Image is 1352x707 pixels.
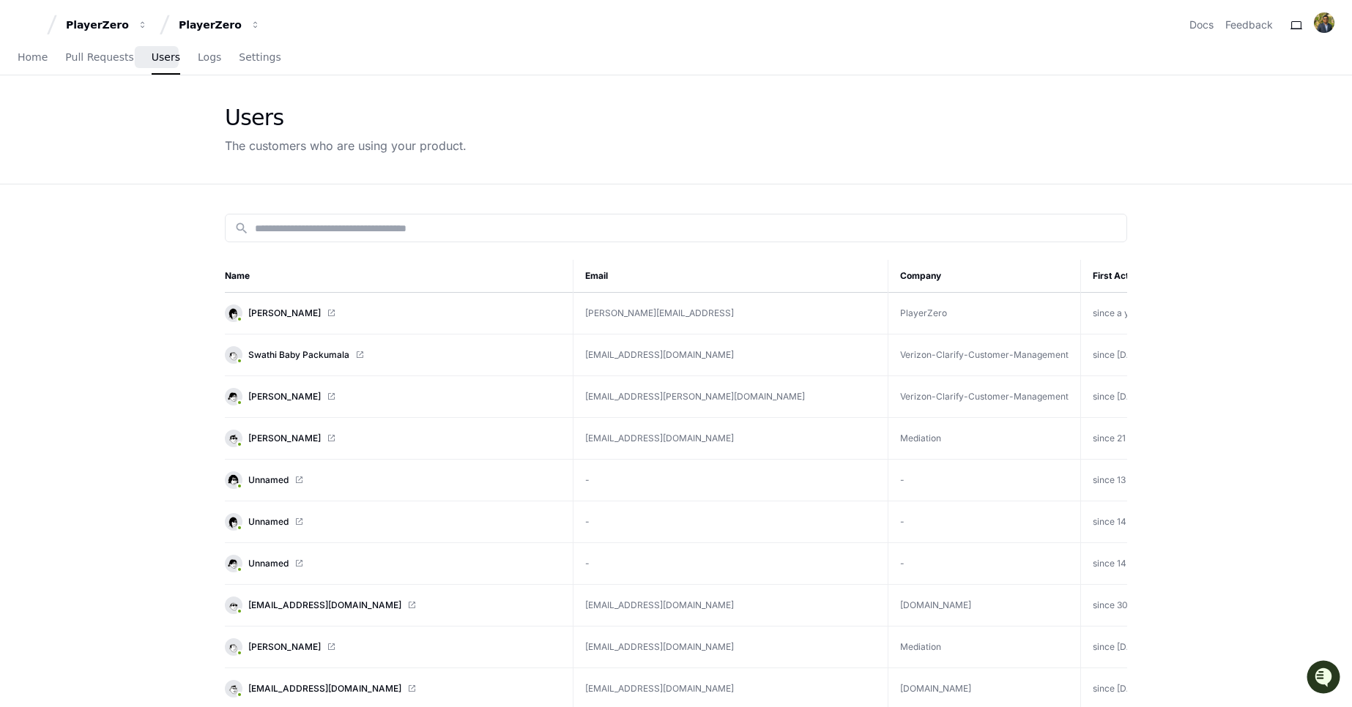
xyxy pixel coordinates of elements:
[225,388,561,405] a: [PERSON_NAME]
[146,154,177,165] span: Pylon
[248,683,401,695] span: [EMAIL_ADDRESS][DOMAIN_NAME]
[225,430,561,447] a: [PERSON_NAME]
[152,53,180,61] span: Users
[573,260,888,293] th: Email
[888,585,1081,626] td: [DOMAIN_NAME]
[226,348,240,362] img: 10.svg
[249,113,267,131] button: Start new chat
[239,53,281,61] span: Settings
[1081,626,1181,668] td: since [DATE]
[226,306,240,320] img: 11.svg
[1081,501,1181,543] td: since 14 minutes ago
[248,349,349,361] span: Swathi Baby Packumala
[888,334,1081,376] td: Verizon-Clarify-Customer-Management
[573,293,888,334] td: [PERSON_NAME][EMAIL_ADDRESS]
[234,221,249,236] mat-icon: search
[888,501,1081,543] td: -
[226,681,240,695] img: 7.svg
[15,109,41,135] img: 1756235613930-3d25f9e4-fa56-45dd-b3ad-e072dfbd1548
[225,105,467,131] div: Users
[152,41,180,75] a: Users
[239,41,281,75] a: Settings
[225,596,561,614] a: [EMAIL_ADDRESS][DOMAIN_NAME]
[248,433,321,444] span: [PERSON_NAME]
[18,41,48,75] a: Home
[173,12,267,38] button: PlayerZero
[573,418,888,460] td: [EMAIL_ADDRESS][DOMAIN_NAME]
[226,640,240,654] img: 10.svg
[65,53,133,61] span: Pull Requests
[15,15,44,44] img: PlayerZero
[225,513,561,531] a: Unnamed
[1081,260,1181,293] th: First Active
[1081,585,1181,626] td: since 30 minutes ago
[198,53,221,61] span: Logs
[888,543,1081,585] td: -
[248,391,321,403] span: [PERSON_NAME]
[248,516,289,528] span: Unnamed
[226,389,240,403] img: 14.svg
[66,18,129,32] div: PlayerZero
[888,626,1081,668] td: Mediation
[60,12,154,38] button: PlayerZero
[225,304,561,322] a: [PERSON_NAME]
[15,59,267,82] div: Welcome
[1081,293,1181,334] td: since a year ago
[65,41,133,75] a: Pull Requests
[248,474,289,486] span: Unnamed
[248,558,289,569] span: Unnamed
[225,555,561,572] a: Unnamed
[1314,12,1334,33] img: avatar
[888,293,1081,334] td: PlayerZero
[1081,334,1181,376] td: since [DATE]
[1081,376,1181,418] td: since [DATE]
[1189,18,1214,32] a: Docs
[226,515,240,528] img: 11.svg
[226,556,240,570] img: 14.svg
[225,260,573,293] th: Name
[50,109,240,124] div: Start new chat
[50,124,212,135] div: We're offline, but we'll be back soon!
[1225,18,1273,32] button: Feedback
[248,641,321,653] span: [PERSON_NAME]
[103,153,177,165] a: Powered byPylon
[225,471,561,489] a: Unnamed
[573,585,888,626] td: [EMAIL_ADDRESS][DOMAIN_NAME]
[1305,659,1345,698] iframe: Open customer support
[248,307,321,319] span: [PERSON_NAME]
[1081,418,1181,460] td: since 21 minutes ago
[225,346,561,364] a: Swathi Baby Packumala
[1081,460,1181,501] td: since 13 minutes ago
[226,431,240,445] img: 4.svg
[573,626,888,668] td: [EMAIL_ADDRESS][DOMAIN_NAME]
[225,638,561,656] a: [PERSON_NAME]
[226,473,240,487] img: 15.svg
[888,460,1081,501] td: -
[573,543,888,585] td: -
[226,598,240,612] img: 9.svg
[573,376,888,418] td: [EMAIL_ADDRESS][PERSON_NAME][DOMAIN_NAME]
[888,260,1081,293] th: Company
[18,53,48,61] span: Home
[888,376,1081,418] td: Verizon-Clarify-Customer-Management
[225,680,561,697] a: [EMAIL_ADDRESS][DOMAIN_NAME]
[573,334,888,376] td: [EMAIL_ADDRESS][DOMAIN_NAME]
[573,501,888,543] td: -
[225,137,467,154] div: The customers who are using your product.
[888,418,1081,460] td: Mediation
[179,18,242,32] div: PlayerZero
[573,460,888,501] td: -
[248,599,401,611] span: [EMAIL_ADDRESS][DOMAIN_NAME]
[1081,543,1181,585] td: since 14 minutes ago
[198,41,221,75] a: Logs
